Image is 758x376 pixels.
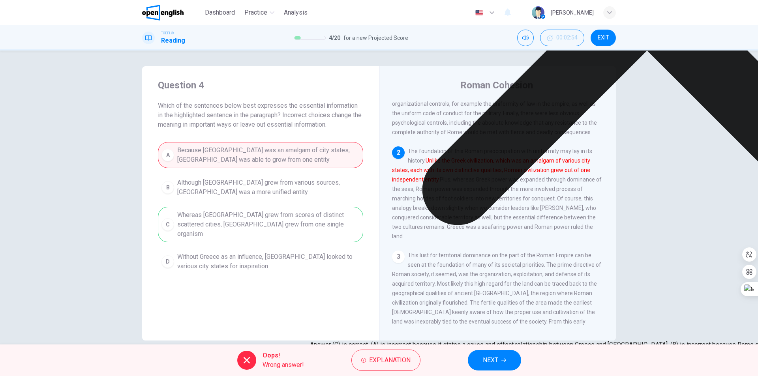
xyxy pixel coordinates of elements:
[158,101,363,129] span: Which of the sentences below best expresses the essential information in the highlighted sentence...
[205,8,235,17] span: Dashboard
[158,79,363,92] h4: Question 4
[551,8,594,17] div: [PERSON_NAME]
[540,30,584,46] div: Hide
[263,360,304,370] span: Wrong answer!
[161,36,185,45] h1: Reading
[598,35,609,41] span: EXIT
[483,355,498,366] span: NEXT
[343,33,408,43] span: for a new Projected Score
[329,33,340,43] span: 4 / 20
[517,30,534,46] div: Mute
[244,8,267,17] span: Practice
[161,30,174,36] span: TOEFL®
[532,6,544,19] img: Profile picture
[263,351,304,360] span: Oops!
[284,8,308,17] span: Analysis
[369,355,411,366] span: Explanation
[142,5,184,21] img: OpenEnglish logo
[556,35,578,41] span: 00:02:54
[474,10,484,16] img: en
